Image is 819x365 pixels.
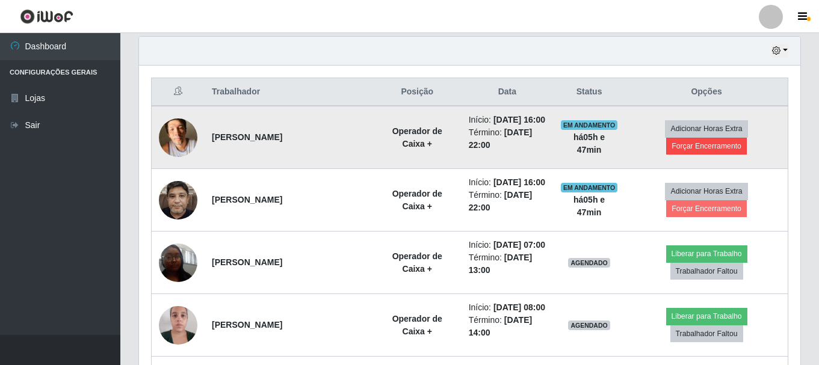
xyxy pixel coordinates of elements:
li: Início: [469,301,546,314]
th: Trabalhador [205,78,373,106]
img: CoreUI Logo [20,9,73,24]
th: Data [462,78,553,106]
strong: há 05 h e 47 min [573,195,605,217]
img: 1705784966406.jpeg [159,112,197,163]
th: Status [553,78,625,106]
li: Término: [469,251,546,277]
strong: [PERSON_NAME] [212,132,282,142]
button: Trabalhador Faltou [670,263,743,280]
li: Início: [469,176,546,189]
button: Forçar Encerramento [666,200,747,217]
strong: [PERSON_NAME] [212,257,282,267]
li: Início: [469,114,546,126]
strong: Operador de Caixa + [392,251,442,274]
span: EM ANDAMENTO [561,183,618,192]
th: Opções [625,78,788,106]
time: [DATE] 16:00 [493,115,545,124]
li: Início: [469,239,546,251]
strong: Operador de Caixa + [392,126,442,149]
th: Posição [373,78,462,106]
img: 1701705858749.jpeg [159,299,197,351]
time: [DATE] 16:00 [493,177,545,187]
button: Forçar Encerramento [666,138,747,155]
strong: Operador de Caixa + [392,314,442,336]
span: EM ANDAMENTO [561,120,618,130]
button: Liberar para Trabalho [666,308,747,325]
strong: [PERSON_NAME] [212,195,282,204]
img: 1742847882659.jpeg [159,174,197,225]
button: Adicionar Horas Extra [665,183,747,200]
strong: há 05 h e 47 min [573,132,605,155]
button: Liberar para Trabalho [666,245,747,262]
time: [DATE] 07:00 [493,240,545,250]
strong: [PERSON_NAME] [212,320,282,330]
span: AGENDADO [568,258,610,268]
li: Término: [469,189,546,214]
span: AGENDADO [568,321,610,330]
time: [DATE] 08:00 [493,302,545,312]
strong: Operador de Caixa + [392,189,442,211]
button: Trabalhador Faltou [670,325,743,342]
li: Término: [469,126,546,152]
li: Término: [469,314,546,339]
img: 1702981001792.jpeg [159,237,197,288]
button: Adicionar Horas Extra [665,120,747,137]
